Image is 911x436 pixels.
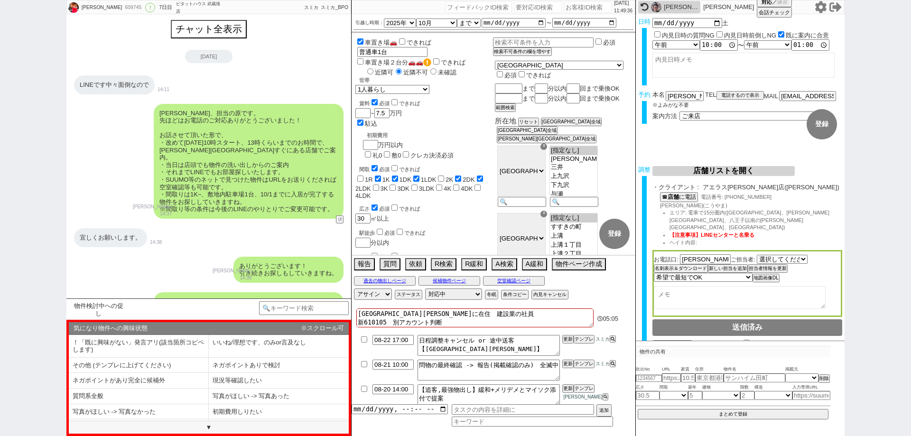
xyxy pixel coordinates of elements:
span: 階数 [740,384,754,391]
button: 報告 [354,258,375,270]
p: [PERSON_NAME] [703,3,754,11]
input: 車置き場２台分🚗🚗 [357,58,363,65]
button: 地図画像DL [753,274,780,282]
button: R検索 [431,258,456,270]
div: ~ 万円 [355,94,420,128]
div: ! [145,3,155,12]
option: 上溝１丁目 [550,241,597,250]
img: 0hc_CetPYpPHBuHBaiX3lCDx5MPxpNbWViQHogQVsZYRNafnwnQXJ0RVsfYUQAKH4mQn93FAsVZEhiD0sWcErARGksYkdXKH0... [68,2,79,13]
span: 所在地 [495,117,516,125]
label: できれば [517,72,551,79]
span: 住所 [695,366,724,373]
div: ☓ [540,143,547,150]
span: 広さ [636,384,660,391]
p: 物件の共有 [636,346,830,357]
label: クレカ決済必須 [410,152,454,159]
input: 車種など [357,47,428,57]
label: 1R [365,176,373,183]
li: 写真がほしい -> 写真なかった [69,404,209,420]
span: 間取 [660,384,688,391]
span: 気になり物件への興味状態 [74,325,148,332]
p: 14:37 [133,210,172,218]
span: [PERSON_NAME](こうやま) [660,203,727,208]
input: できれば [391,253,398,259]
span: 本名 [652,91,665,101]
input: 1234567 [636,375,662,382]
label: 3K [381,185,388,192]
div: [PERSON_NAME] [80,4,122,11]
input: できれば [397,229,403,235]
li: 質問系全般 [69,389,209,404]
button: ステータス [395,290,422,299]
label: 4LDK [355,192,371,199]
label: できれば [397,39,431,46]
button: 冬眠 [485,290,498,299]
div: ありがとうございます！ 引き続きお探しもしていきますね。 [233,257,344,283]
input: 近隣不可 [396,68,402,74]
label: できれば [390,254,420,260]
span: 必須 [384,230,395,236]
div: 7日目 [159,4,172,11]
input: できれば [391,165,398,171]
span: 掲載元 [785,366,798,373]
option: 三井 [550,163,597,172]
p: [PERSON_NAME] [213,267,251,275]
option: 上九沢 [550,172,597,181]
button: R緩和 [461,258,487,270]
div: 世帯 [359,77,493,84]
input: お電話口 [680,254,731,264]
label: 1LDK [421,176,437,183]
div: ☓ [540,211,547,217]
li: その他 (テンプレに上げてください) [69,358,209,373]
input: 未確認 [430,68,437,74]
label: 車置き場🚗 [355,39,397,46]
label: 必須 [603,39,615,46]
option: 与瀬 [550,190,597,199]
b: 店舗 [668,194,679,200]
span: 吹出No [636,366,662,373]
span: 回まで乗換OK [580,95,620,102]
label: できれば [390,101,420,106]
div: [DATE] [185,50,232,63]
span: 日時 [638,18,651,25]
input: 東京都港区海岸３ [695,373,724,382]
button: ☎店舗に電話 [660,192,698,202]
label: できれば [431,59,465,66]
label: 2LDK [355,185,371,192]
p: 14:38 [213,274,251,282]
label: 内見日時前倒しNG [724,32,777,39]
span: 電話番号: [PHONE_NUMBER] [701,194,772,200]
span: ・クライアント : [652,184,699,191]
span: 案内方法 [652,112,677,120]
button: 検索不可条件の欄を増やす [493,47,552,56]
div: 初期費用 [367,132,454,139]
div: 広さ [359,203,493,213]
button: テンプレ [574,335,595,343]
span: 建物 [702,384,740,391]
div: LINEです中々面倒なので [74,75,155,94]
div: 609745 [122,4,143,11]
p: 11:49:36 [614,7,632,15]
div: 〜 [652,39,842,51]
input: フィードバックID検索 [446,1,512,13]
div: [PERSON_NAME] [664,3,698,11]
span: 必須 [379,167,390,172]
input: できれば [391,99,398,105]
li: 写真がほしい -> 写真あった [209,389,349,404]
option: [PERSON_NAME] [550,155,597,163]
span: 土 [722,19,728,27]
option: [指定なし] [550,146,597,155]
p: 14:38 [150,239,162,246]
span: スミカ [595,361,610,366]
label: 敷0 [391,152,401,159]
button: A緩和 [522,258,547,270]
option: 上溝２丁目 [550,250,597,259]
img: 0h1iragRjabkZfGHClPEMQOS9IbSx8aTdUISkkJD4QOSZkey4XcXslKG9NYnU2L3oReikhIWMYYndTCxkgQU6SclgoMHFmLC0... [651,2,661,12]
div: 賃料 [359,98,420,107]
label: 3DK [397,185,409,192]
input: https://suumo.jp/chintai/jnc_000022489271 [662,373,681,382]
span: 必須 [504,72,517,79]
option: すすきの町 [550,223,597,232]
li: 初期費用しりたい [209,404,349,420]
div: まで 分以内 [495,93,632,103]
